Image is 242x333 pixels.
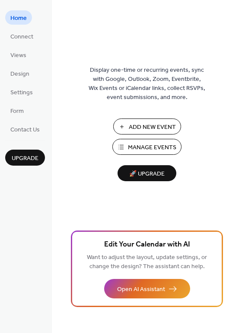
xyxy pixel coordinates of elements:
[5,85,38,99] a: Settings
[104,279,190,298] button: Open AI Assistant
[5,150,45,166] button: Upgrade
[10,32,33,42] span: Connect
[10,14,27,23] span: Home
[113,118,181,134] button: Add New Event
[12,154,38,163] span: Upgrade
[128,143,176,152] span: Manage Events
[117,285,165,294] span: Open AI Assistant
[5,10,32,25] a: Home
[129,123,176,132] span: Add New Event
[5,29,38,43] a: Connect
[89,66,205,102] span: Display one-time or recurring events, sync with Google, Outlook, Zoom, Eventbrite, Wix Events or ...
[10,125,40,134] span: Contact Us
[10,107,24,116] span: Form
[10,70,29,79] span: Design
[5,66,35,80] a: Design
[5,48,32,62] a: Views
[10,88,33,97] span: Settings
[5,103,29,118] a: Form
[10,51,26,60] span: Views
[104,239,190,251] span: Edit Your Calendar with AI
[112,139,181,155] button: Manage Events
[5,122,45,136] a: Contact Us
[118,165,176,181] button: 🚀 Upgrade
[87,252,207,272] span: Want to adjust the layout, update settings, or change the design? The assistant can help.
[123,168,171,180] span: 🚀 Upgrade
